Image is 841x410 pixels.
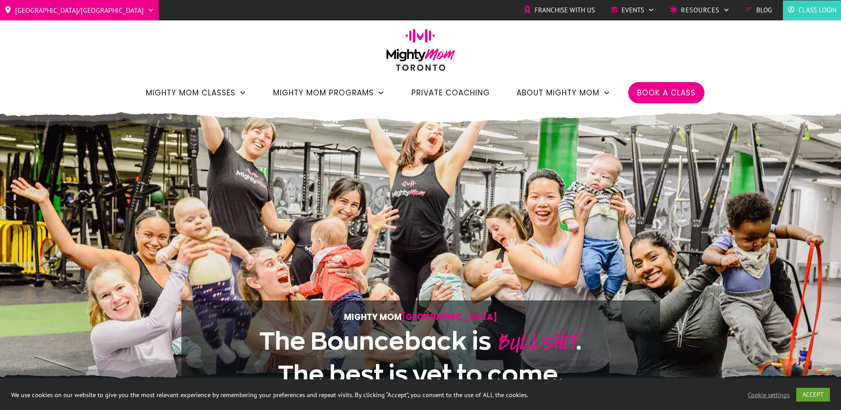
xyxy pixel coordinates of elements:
[748,391,790,399] a: Cookie settings
[146,85,246,100] a: Mighty Mom Classes
[273,85,374,100] span: Mighty Mom Programs
[273,85,385,100] a: Mighty Mom Programs
[516,85,599,100] span: About Mighty Mom
[798,4,837,17] span: Class Login
[745,4,772,17] a: Blog
[402,311,497,323] span: [GEOGRAPHIC_DATA]
[496,326,576,359] span: BULLSHIT
[146,85,235,100] span: Mighty Mom Classes
[622,4,644,17] span: Events
[535,4,595,17] span: Franchise with Us
[411,85,490,100] a: Private Coaching
[524,4,595,17] a: Franchise with Us
[756,4,772,17] span: Blog
[208,310,633,324] p: Mighty Mom
[610,4,654,17] a: Events
[208,325,633,390] h1: .
[259,327,491,354] span: The Bounceback is
[787,4,837,17] a: Class Login
[4,3,154,17] a: [GEOGRAPHIC_DATA]/[GEOGRAPHIC_DATA]
[278,361,563,387] span: The best is yet to come.
[382,29,460,77] img: mightymom-logo-toronto
[516,85,610,100] a: About Mighty Mom
[796,388,830,402] a: ACCEPT
[11,391,584,399] div: We use cookies on our website to give you the most relevant experience by remembering your prefer...
[15,3,144,17] span: [GEOGRAPHIC_DATA]/[GEOGRAPHIC_DATA]
[637,85,696,100] a: Book a Class
[670,4,730,17] a: Resources
[681,4,720,17] span: Resources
